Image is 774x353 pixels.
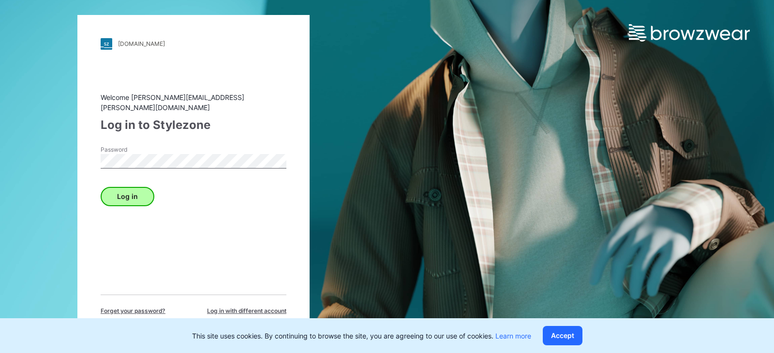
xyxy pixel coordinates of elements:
div: Log in to Stylezone [101,116,286,134]
div: Welcome [PERSON_NAME][EMAIL_ADDRESS][PERSON_NAME][DOMAIN_NAME] [101,92,286,113]
span: Forget your password? [101,307,165,315]
button: Log in [101,187,154,206]
a: Learn more [495,332,531,340]
div: [DOMAIN_NAME] [118,40,165,47]
a: [DOMAIN_NAME] [101,38,286,50]
span: Log in with different account [207,307,286,315]
label: Password [101,145,168,154]
img: browzwear-logo.e42bd6dac1945053ebaf764b6aa21510.svg [629,24,750,42]
img: stylezone-logo.562084cfcfab977791bfbf7441f1a819.svg [101,38,112,50]
button: Accept [543,326,582,345]
p: This site uses cookies. By continuing to browse the site, you are agreeing to our use of cookies. [192,331,531,341]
